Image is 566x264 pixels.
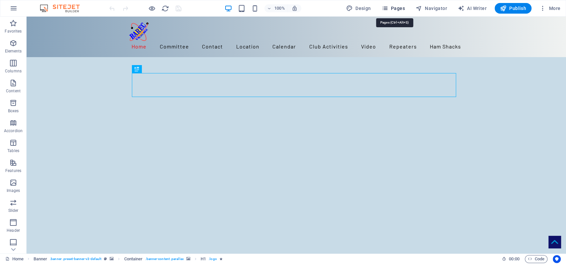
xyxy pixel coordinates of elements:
img: Editor Logo [38,4,88,12]
button: Pages [379,3,407,14]
i: This element is a customizable preset [104,257,107,261]
div: Design (Ctrl+Alt+Y) [343,3,374,14]
button: Publish [495,3,531,14]
span: Click to select. Double-click to edit [34,255,47,263]
button: Navigator [413,3,450,14]
span: Publish [500,5,526,12]
span: Code [528,255,544,263]
h6: 100% [274,4,285,12]
p: Columns [5,68,22,74]
nav: breadcrumb [34,255,223,263]
span: Pages [381,5,405,12]
span: Click to select. Double-click to edit [124,255,143,263]
p: Features [5,168,21,173]
p: Accordion [4,128,23,133]
span: Navigator [416,5,447,12]
p: Tables [7,148,19,153]
span: : [514,256,515,261]
i: This element contains a background [110,257,114,261]
p: Header [7,228,20,233]
span: More [539,5,560,12]
button: More [537,3,563,14]
p: Content [6,88,21,94]
p: Favorites [5,29,22,34]
span: . banner-content .parallax [145,255,183,263]
button: Click here to leave preview mode and continue editing [148,4,156,12]
i: On resize automatically adjust zoom level to fit chosen device. [292,5,298,11]
button: reload [161,4,169,12]
i: Reload page [161,5,169,12]
button: Usercentrics [553,255,561,263]
span: 00 00 [509,255,519,263]
i: Element contains an animation [220,257,223,261]
button: Design [343,3,374,14]
i: This element contains a background [186,257,190,261]
p: Boxes [8,108,19,114]
p: Slider [8,208,19,213]
span: . logo [209,255,217,263]
p: Images [7,188,20,193]
span: AI Writer [458,5,487,12]
span: Design [346,5,371,12]
span: Click to select. Double-click to edit [201,255,206,263]
span: . banner .preset-banner-v3-default [50,255,101,263]
button: 100% [264,4,288,12]
p: Elements [5,48,22,54]
a: Click to cancel selection. Double-click to open Pages [5,255,24,263]
button: Code [525,255,547,263]
button: AI Writer [455,3,489,14]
